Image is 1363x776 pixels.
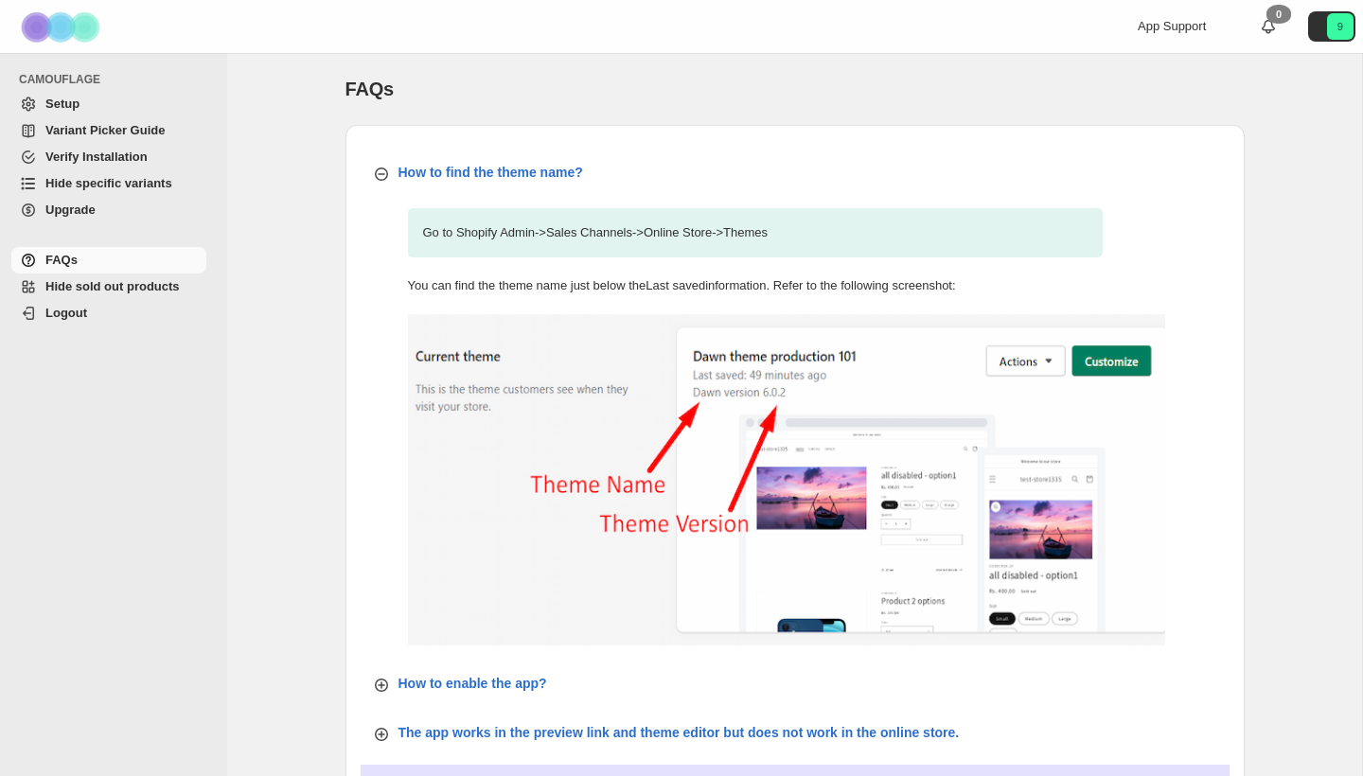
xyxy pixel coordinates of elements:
[11,170,206,197] a: Hide specific variants
[11,117,206,144] a: Variant Picker Guide
[398,674,547,693] p: How to enable the app?
[1308,11,1355,42] button: Avatar with initials 9
[45,150,148,164] span: Verify Installation
[11,247,206,273] a: FAQs
[361,715,1230,750] button: The app works in the preview link and theme editor but does not work in the online store.
[408,276,1103,295] p: You can find the theme name just below the Last saved information. Refer to the following screens...
[45,253,78,267] span: FAQs
[1327,13,1354,40] span: Avatar with initials 9
[45,279,180,293] span: Hide sold out products
[398,723,960,742] p: The app works in the preview link and theme editor but does not work in the online store.
[398,163,583,182] p: How to find the theme name?
[11,300,206,326] a: Logout
[11,273,206,300] a: Hide sold out products
[45,306,87,320] span: Logout
[408,314,1165,645] img: find-theme-name
[45,123,165,137] span: Variant Picker Guide
[1337,21,1343,32] text: 9
[345,79,394,99] span: FAQs
[19,72,214,87] span: CAMOUFLAGE
[1266,5,1291,24] div: 0
[15,1,110,53] img: Camouflage
[361,666,1230,700] button: How to enable the app?
[11,91,206,117] a: Setup
[11,144,206,170] a: Verify Installation
[11,197,206,223] a: Upgrade
[1259,17,1278,36] a: 0
[1138,19,1206,33] span: App Support
[45,203,96,217] span: Upgrade
[361,155,1230,189] button: How to find the theme name?
[408,208,1103,257] p: Go to Shopify Admin -> Sales Channels -> Online Store -> Themes
[45,176,172,190] span: Hide specific variants
[45,97,80,111] span: Setup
